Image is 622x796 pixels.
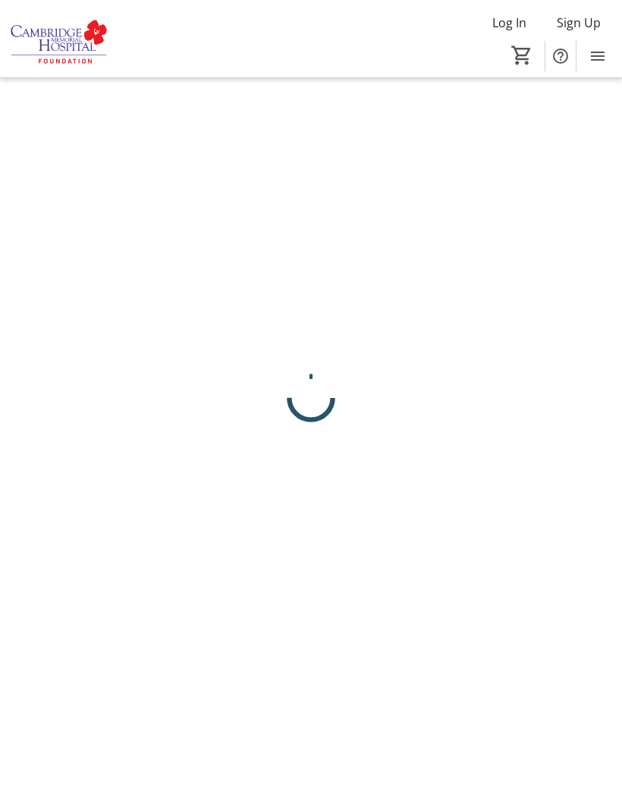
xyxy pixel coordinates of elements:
[9,11,110,67] img: Cambridge Memorial Hospital Foundation's Logo
[583,41,613,71] button: Menu
[508,42,536,69] button: Cart
[545,41,576,71] button: Help
[545,11,613,35] button: Sign Up
[492,14,526,32] span: Log In
[557,14,601,32] span: Sign Up
[480,11,539,35] button: Log In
